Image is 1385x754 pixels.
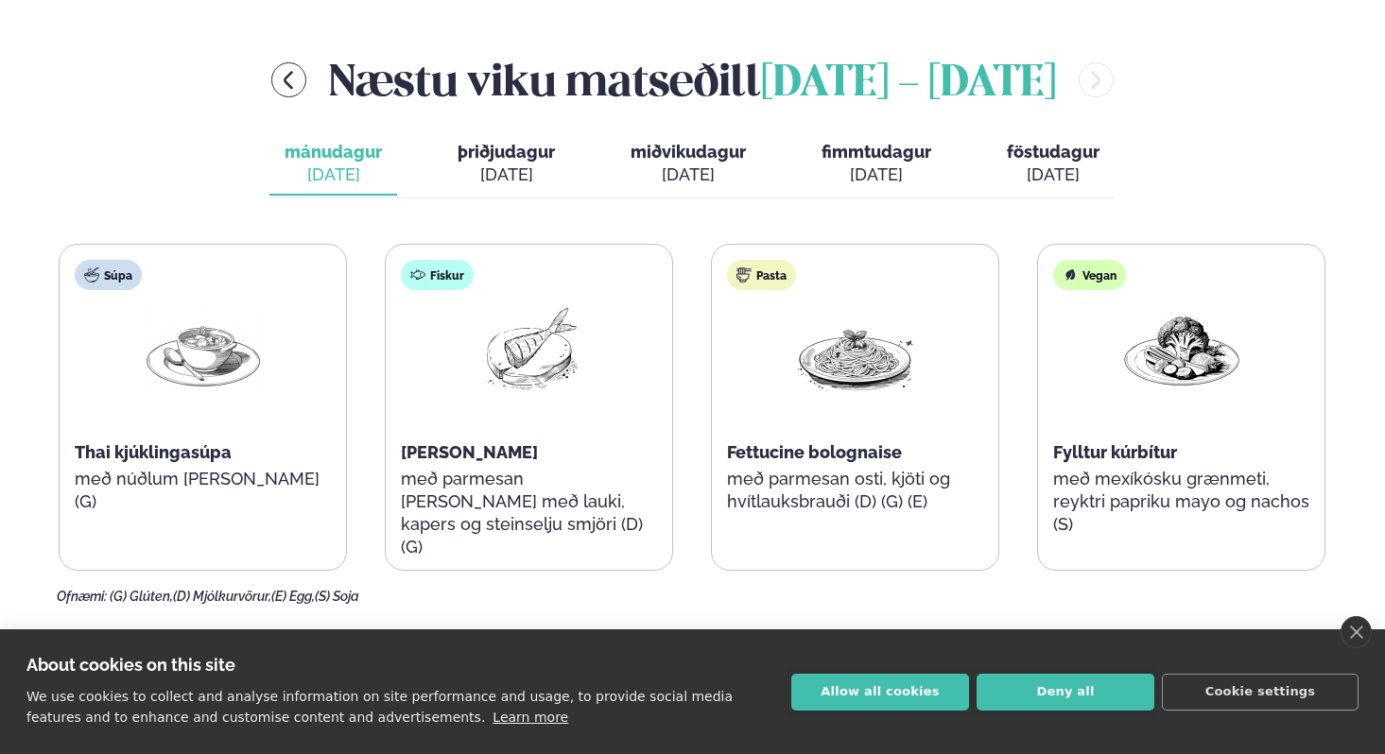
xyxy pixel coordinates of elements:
button: föstudagur [DATE] [992,133,1115,196]
img: Spagetti.png [795,305,916,393]
button: menu-btn-left [271,62,306,97]
span: föstudagur [1007,142,1099,162]
img: Fish.png [469,305,590,393]
img: fish.svg [410,267,425,283]
img: pasta.svg [736,267,752,283]
div: Pasta [727,260,796,290]
span: Ofnæmi: [57,589,107,604]
button: miðvikudagur [DATE] [615,133,761,196]
img: Vegan.svg [1063,267,1078,283]
div: Fiskur [401,260,474,290]
button: Deny all [977,674,1154,711]
div: [DATE] [1007,163,1099,186]
span: Thai kjúklingasúpa [75,442,232,462]
span: miðvikudagur [631,142,746,162]
button: Cookie settings [1162,674,1359,711]
div: [DATE] [631,163,746,186]
span: fimmtudagur [822,142,931,162]
span: (D) Mjólkurvörur, [173,589,271,604]
strong: About cookies on this site [26,655,235,675]
span: [DATE] - [DATE] [761,63,1056,105]
a: close [1341,616,1372,648]
span: þriðjudagur [458,142,555,162]
button: menu-btn-right [1079,62,1114,97]
div: [DATE] [822,163,931,186]
span: (S) Soja [315,589,359,604]
img: soup.svg [84,267,99,283]
h2: Næstu viku matseðill [329,49,1056,111]
span: (E) Egg, [271,589,315,604]
p: með parmesan [PERSON_NAME] með lauki, kapers og steinselju smjöri (D) (G) [401,468,657,558]
span: Fettucine bolognaise [727,442,902,462]
span: mánudagur [285,142,382,162]
div: [DATE] [458,163,555,186]
img: Vegan.png [1121,305,1242,393]
span: (G) Glúten, [110,589,173,604]
div: Súpa [75,260,142,290]
a: Learn more [493,710,568,725]
span: Fylltur kúrbítur [1053,442,1177,462]
p: með parmesan osti, kjöti og hvítlauksbrauði (D) (G) (E) [727,468,983,513]
img: Soup.png [143,305,264,393]
button: mánudagur [DATE] [269,133,397,196]
button: þriðjudagur [DATE] [442,133,570,196]
p: We use cookies to collect and analyse information on site performance and usage, to provide socia... [26,689,733,725]
div: [DATE] [285,163,382,186]
p: með mexíkósku grænmeti, reyktri papriku mayo og nachos (S) [1053,468,1309,536]
div: Vegan [1053,260,1126,290]
button: fimmtudagur [DATE] [806,133,946,196]
span: [PERSON_NAME] [401,442,538,462]
p: með núðlum [PERSON_NAME] (G) [75,468,331,513]
button: Allow all cookies [791,674,969,711]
